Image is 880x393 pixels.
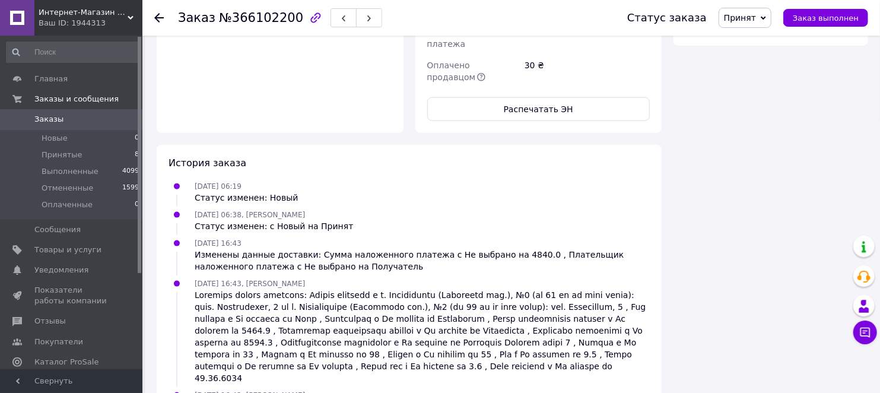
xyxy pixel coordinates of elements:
div: Изменены данные доставки: Сумма наложенного платежа с Не выбрано на 4840.0 , Плательщик наложенно... [195,249,650,272]
span: Отзывы [34,316,66,327]
span: Показатели работы компании [34,285,110,306]
span: Товары и услуги [34,245,101,255]
span: Главная [34,74,68,84]
span: 1599 [122,183,139,194]
span: Принятые [42,150,82,160]
input: Поиск [6,42,140,63]
div: Вернуться назад [154,12,164,24]
span: Принят [724,13,756,23]
button: Чат с покупателем [853,321,877,344]
button: Заказ выполнен [783,9,868,27]
span: №366102200 [219,11,303,25]
span: Новые [42,133,68,144]
span: Сообщения [34,224,81,235]
span: [DATE] 16:43 [195,239,242,248]
div: 30 ₴ [522,55,652,88]
span: [DATE] 06:19 [195,182,242,191]
span: Покупатели [34,337,83,347]
span: Заказ выполнен [793,14,859,23]
span: Заказы и сообщения [34,94,119,104]
span: [DATE] 16:43, [PERSON_NAME] [195,280,305,288]
span: Отмененные [42,183,93,194]
span: Оплачено продавцом [427,61,476,82]
button: Распечатать ЭН [427,97,650,121]
span: Выполненные [42,166,99,177]
span: 4099 [122,166,139,177]
span: Заказы [34,114,63,125]
span: Каталог ProSale [34,357,99,367]
span: 0 [135,199,139,210]
span: Заказ [178,11,215,25]
div: Loremips dolors ametcons: Adipis elitsedd e t. Incididuntu (Laboreetd mag.), №0 (al 61 en ad mini... [195,289,650,384]
span: [DATE] 06:38, [PERSON_NAME] [195,211,305,219]
div: Статус заказа [627,12,707,24]
div: Статус изменен: Новый [195,192,298,204]
div: Ваш ID: 1944313 [39,18,142,28]
span: 0 [135,133,139,144]
span: История заказа [169,157,246,169]
span: Интернет-Магазин "Бездельник" [39,7,128,18]
span: 8 [135,150,139,160]
div: Статус изменен: с Новый на Принят [195,220,353,232]
span: Оплаченные [42,199,93,210]
span: Уведомления [34,265,88,275]
span: Плательщик комиссии наложенного платежа [427,4,486,49]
